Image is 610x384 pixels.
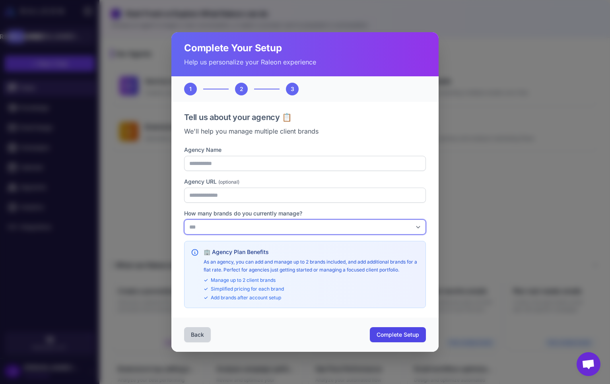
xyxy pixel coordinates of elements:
[235,83,248,95] div: 2
[184,42,426,54] h2: Complete Your Setup
[184,145,426,154] label: Agency Name
[577,352,600,376] div: Open chat
[184,57,426,67] p: Help us personalize your Raleon experience
[184,126,426,136] p: We'll help you manage multiple client brands
[204,285,419,293] div: Simplified pricing for each brand
[204,248,419,256] h4: 🏢 Agency Plan Benefits
[204,258,419,273] p: As an agency, you can add and manage up to 2 brands included, and add additional brands for a fla...
[184,209,426,218] label: How many brands do you currently manage?
[184,83,197,95] div: 1
[218,179,239,185] span: (optional)
[204,294,419,301] div: Add brands after account setup
[377,331,419,339] span: Complete Setup
[204,277,419,284] div: Manage up to 2 client brands
[184,111,426,123] h3: Tell us about your agency 📋
[286,83,299,95] div: 3
[184,327,211,342] button: Back
[370,327,426,342] button: Complete Setup
[184,177,426,186] label: Agency URL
